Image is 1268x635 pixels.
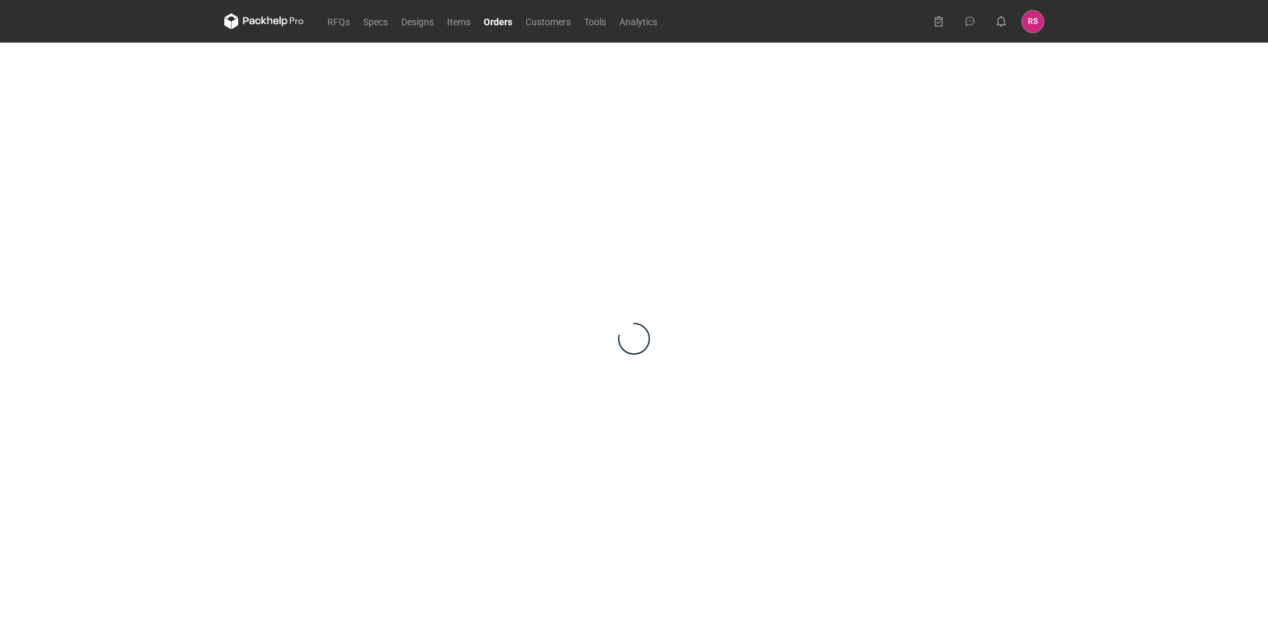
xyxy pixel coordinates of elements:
a: Tools [577,13,613,29]
a: Specs [357,13,395,29]
a: RFQs [321,13,357,29]
svg: Packhelp Pro [224,13,304,29]
a: Customers [519,13,577,29]
a: Orders [477,13,519,29]
a: Designs [395,13,440,29]
a: Items [440,13,477,29]
a: Analytics [613,13,664,29]
div: Rafał Stani [1022,11,1044,33]
button: RS [1022,11,1044,33]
